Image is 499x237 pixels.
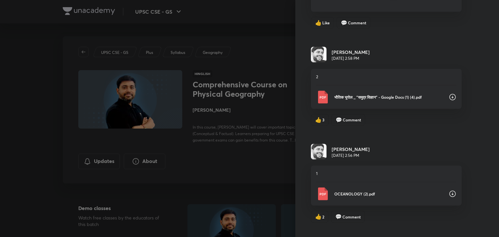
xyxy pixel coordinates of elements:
[341,20,347,26] span: comment
[348,20,366,26] span: Comment
[322,117,325,123] span: 3
[315,20,322,26] span: like
[335,214,342,219] span: comment
[311,144,326,159] img: Avatar
[336,117,342,123] span: comment
[334,191,443,197] p: OCEANOLOGY (2).pdf
[311,47,326,62] img: Avatar
[342,214,361,220] span: Comment
[334,94,443,100] p: भौतिक भूगोल _ “समुद्र विज्ञान” - Google Docs (1) (4).pdf
[322,214,324,220] span: 2
[316,74,456,80] p: 2
[322,20,330,26] span: Like
[315,214,322,219] span: like
[315,117,322,123] span: like
[332,146,370,153] h6: [PERSON_NAME]
[316,91,329,104] img: Pdf
[316,187,329,200] img: Pdf
[332,56,370,61] p: [DATE] 2:58 PM
[343,117,361,123] span: Comment
[316,171,456,177] p: 1
[332,49,370,56] h6: [PERSON_NAME]
[332,153,370,158] p: [DATE] 2:56 PM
